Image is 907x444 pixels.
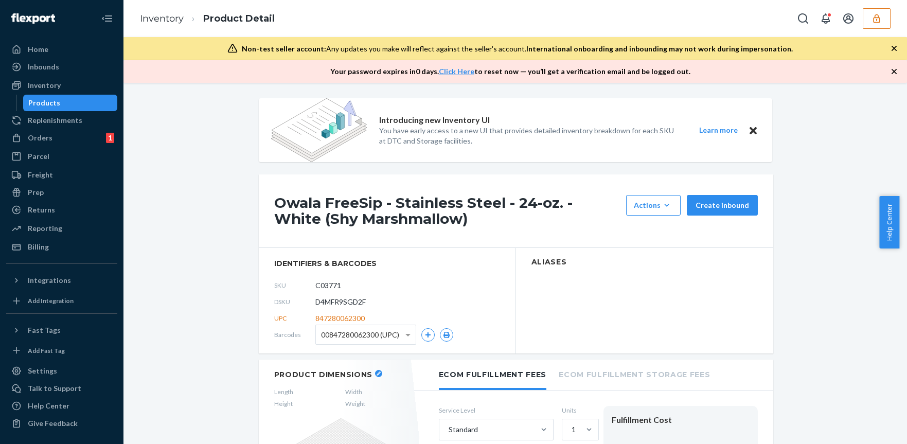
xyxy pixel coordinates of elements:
a: Prep [6,184,117,201]
h2: Aliases [531,258,758,266]
p: Introducing new Inventory UI [379,114,490,126]
button: Create inbound [687,195,758,216]
p: Your password expires in 0 days . to reset now — you’ll get a verification email and be logged out. [330,66,690,77]
div: Standard [449,424,478,435]
span: Non-test seller account: [242,44,326,53]
label: Units [562,406,595,415]
a: Returns [6,202,117,218]
a: Replenishments [6,112,117,129]
span: SKU [274,281,315,290]
button: Open account menu [838,8,859,29]
a: Reporting [6,220,117,237]
li: Ecom Fulfillment Storage Fees [559,360,710,388]
div: Settings [28,366,57,376]
a: Parcel [6,148,117,165]
span: 00847280062300 (UPC) [321,326,399,344]
img: Flexport logo [11,13,55,24]
div: Fast Tags [28,325,61,335]
a: Freight [6,167,117,183]
span: D4MFR9SGD2F [315,297,366,307]
div: Fulfillment Cost [612,414,750,426]
label: Service Level [439,406,554,415]
div: Add Integration [28,296,74,305]
span: identifiers & barcodes [274,258,500,269]
span: International onboarding and inbounding may not work during impersonation. [526,44,793,53]
span: 847280062300 [315,313,365,324]
div: Orders [28,133,52,143]
a: Billing [6,239,117,255]
span: DSKU [274,297,315,306]
button: Fast Tags [6,322,117,339]
div: Any updates you make will reflect against the seller's account. [242,44,793,54]
div: Home [28,44,48,55]
div: Freight [28,170,53,180]
ol: breadcrumbs [132,4,283,34]
div: Prep [28,187,44,198]
span: Weight [345,399,365,408]
span: Barcodes [274,330,315,339]
div: Inventory [28,80,61,91]
li: Ecom Fulfillment Fees [439,360,547,390]
a: Inbounds [6,59,117,75]
div: Actions [634,200,673,210]
div: Replenishments [28,115,82,126]
button: Close [746,124,760,137]
a: Click Here [439,67,474,76]
div: Give Feedback [28,418,78,429]
div: Billing [28,242,49,252]
button: Integrations [6,272,117,289]
input: Standard [448,424,449,435]
a: Orders1 [6,130,117,146]
div: 1 [572,424,576,435]
div: Integrations [28,275,71,286]
input: 1 [571,424,572,435]
div: Parcel [28,151,49,162]
a: Add Integration [6,293,117,309]
span: UPC [274,314,315,323]
button: Help Center [879,196,899,248]
button: Open Search Box [793,8,813,29]
span: Width [345,387,365,396]
div: Returns [28,205,55,215]
a: Add Fast Tag [6,343,117,359]
div: Products [28,98,60,108]
a: Settings [6,363,117,379]
a: Inventory [140,13,184,24]
iframe: Opens a widget where you can chat to one of our agents [840,413,897,439]
button: Learn more [693,124,744,137]
span: Length [274,387,293,396]
p: You have early access to a new UI that provides detailed inventory breakdown for each SKU at DTC ... [379,126,681,146]
div: Inbounds [28,62,59,72]
button: Close Navigation [97,8,117,29]
a: Products [23,95,118,111]
div: Talk to Support [28,383,81,394]
div: Add Fast Tag [28,346,65,355]
div: Reporting [28,223,62,234]
button: Give Feedback [6,415,117,432]
button: Actions [626,195,681,216]
h2: Product Dimensions [274,370,373,379]
span: Height [274,399,293,408]
a: Product Detail [203,13,275,24]
a: Inventory [6,77,117,94]
button: Open notifications [815,8,836,29]
div: 1 [106,133,114,143]
button: Talk to Support [6,380,117,397]
div: Help Center [28,401,69,411]
h1: Owala FreeSip - Stainless Steel - 24-oz. - White (Shy Marshmallow) [274,195,621,227]
a: Help Center [6,398,117,414]
img: new-reports-banner-icon.82668bd98b6a51aee86340f2a7b77ae3.png [271,98,367,162]
a: Home [6,41,117,58]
